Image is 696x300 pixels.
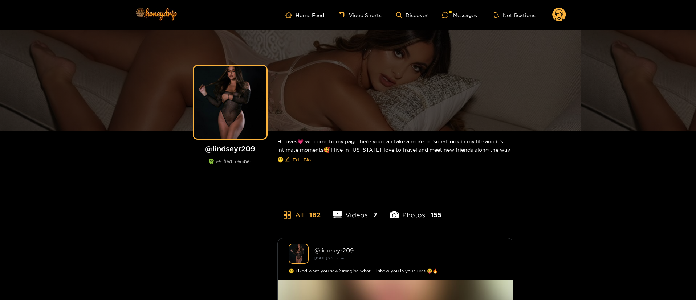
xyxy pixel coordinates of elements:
small: [DATE] 23:55 pm [314,256,344,260]
span: 162 [309,210,321,219]
div: verified member [190,159,270,172]
div: Hi loves💗 welcome to my page, here you can take a more personal look in my life and it’s intimate... [277,131,513,171]
a: Video Shorts [339,12,382,18]
a: Home Feed [285,12,324,18]
span: Edit Bio [293,156,311,163]
div: @ lindseyr209 [314,247,502,254]
li: All [277,194,321,227]
span: 7 [373,210,377,219]
button: Notifications [492,11,538,19]
a: Discover [396,12,428,18]
h1: @ lindseyr209 [190,144,270,153]
div: 😉 Liked what you saw? Imagine what I’ll show you in your DMs 😜🔥 [289,267,502,275]
li: Videos [333,194,378,227]
img: lindseyr209 [289,244,309,264]
span: appstore [283,211,292,219]
li: Photos [390,194,441,227]
span: edit [285,157,290,163]
span: home [285,12,296,18]
div: Messages [442,11,477,19]
button: editEdit Bio [284,154,312,165]
span: 155 [431,210,441,219]
span: video-camera [339,12,349,18]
